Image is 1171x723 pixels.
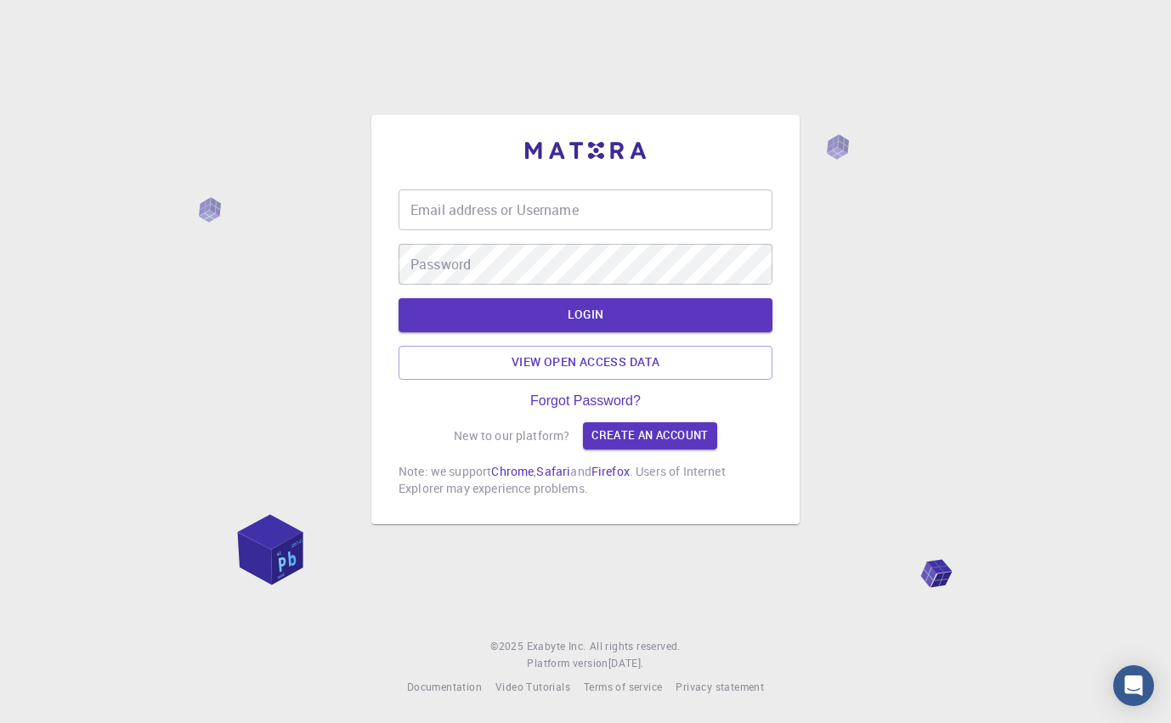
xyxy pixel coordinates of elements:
[608,655,644,672] a: [DATE].
[490,638,526,655] span: © 2025
[583,422,716,449] a: Create an account
[527,638,586,655] a: Exabyte Inc.
[584,680,662,693] span: Terms of service
[399,298,772,332] button: LOGIN
[407,679,482,696] a: Documentation
[1113,665,1154,706] div: Open Intercom Messenger
[676,680,764,693] span: Privacy statement
[584,679,662,696] a: Terms of service
[399,463,772,497] p: Note: we support , and . Users of Internet Explorer may experience problems.
[527,639,586,652] span: Exabyte Inc.
[536,463,570,479] a: Safari
[530,393,641,409] a: Forgot Password?
[590,638,681,655] span: All rights reserved.
[608,656,644,669] span: [DATE] .
[495,679,570,696] a: Video Tutorials
[454,427,569,444] p: New to our platform?
[495,680,570,693] span: Video Tutorials
[676,679,764,696] a: Privacy statement
[527,655,608,672] span: Platform version
[399,346,772,380] a: View open access data
[407,680,482,693] span: Documentation
[591,463,630,479] a: Firefox
[491,463,534,479] a: Chrome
